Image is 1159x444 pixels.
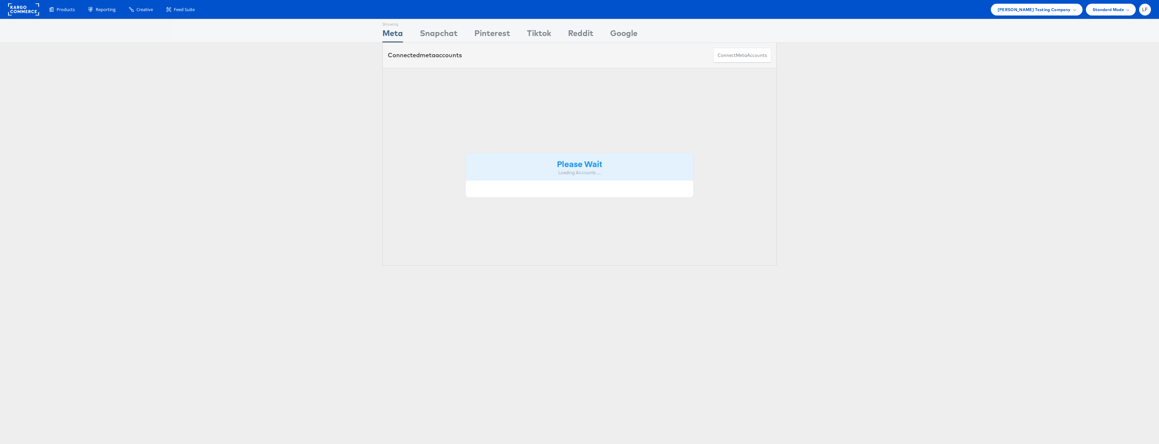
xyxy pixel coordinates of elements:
div: Reddit [568,27,593,42]
strong: Please Wait [557,158,602,169]
div: Google [610,27,637,42]
span: Feed Suite [174,6,195,13]
div: Pinterest [474,27,510,42]
span: meta [420,51,435,59]
span: Products [57,6,75,13]
div: Loading Accounts .... [471,169,688,176]
button: ConnectmetaAccounts [713,48,771,63]
span: meta [736,52,747,59]
div: Snapchat [420,27,458,42]
span: Reporting [96,6,116,13]
span: LF [1142,7,1148,12]
div: Connected accounts [388,51,462,60]
div: Showing [382,19,403,27]
div: Meta [382,27,403,42]
div: Tiktok [527,27,551,42]
span: Standard Mode [1093,6,1124,13]
span: Creative [136,6,153,13]
span: [PERSON_NAME] Testing Company [998,6,1071,13]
